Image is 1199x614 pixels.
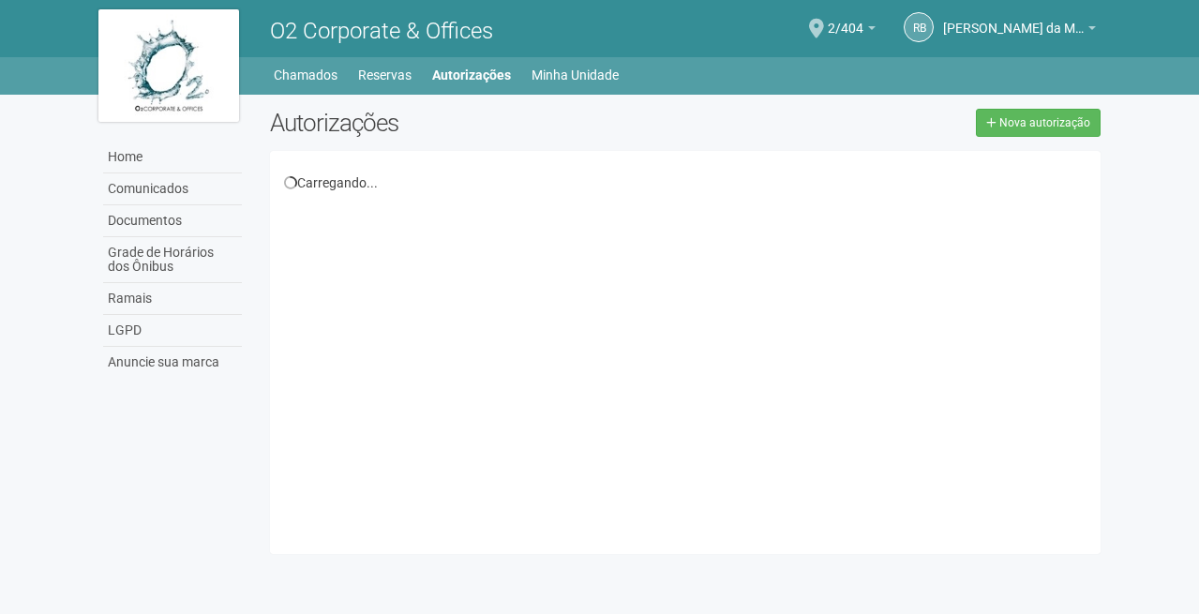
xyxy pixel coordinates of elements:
span: Nova autorização [999,116,1090,129]
span: O2 Corporate & Offices [270,18,493,44]
a: Reservas [358,62,412,88]
a: Minha Unidade [532,62,619,88]
h2: Autorizações [270,109,671,137]
a: Chamados [274,62,337,88]
a: Home [103,142,242,173]
a: Grade de Horários dos Ônibus [103,237,242,283]
a: Documentos [103,205,242,237]
a: RB [904,12,934,42]
a: Anuncie sua marca [103,347,242,378]
img: logo.jpg [98,9,239,122]
a: [PERSON_NAME] da Motta Junior [943,23,1096,38]
a: LGPD [103,315,242,347]
a: Ramais [103,283,242,315]
a: Autorizações [432,62,511,88]
span: Raul Barrozo da Motta Junior [943,3,1084,36]
a: 2/404 [828,23,876,38]
a: Comunicados [103,173,242,205]
a: Nova autorização [976,109,1101,137]
div: Carregando... [284,174,1087,191]
span: 2/404 [828,3,863,36]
